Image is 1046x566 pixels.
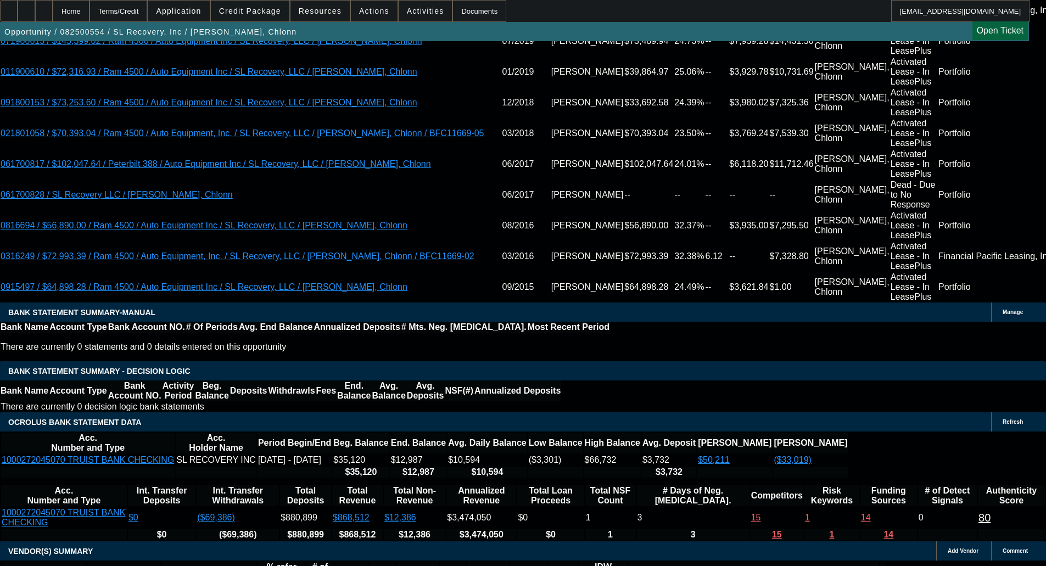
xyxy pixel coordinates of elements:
[674,149,704,180] td: 24.01%
[280,507,331,528] td: $880,899
[890,26,938,57] td: Activated Lease - In LeasePlus
[890,210,938,241] td: Activated Lease - In LeasePlus
[108,380,162,401] th: Bank Account NO.
[359,7,389,15] span: Actions
[332,485,383,506] th: Total Revenue
[1,433,175,453] th: Acc. Number and Type
[502,57,551,87] td: 01/2019
[280,485,331,506] th: Total Deposits
[197,513,235,522] a: ($69,386)
[918,507,977,528] td: 0
[584,433,641,453] th: High Balance
[705,57,729,87] td: --
[517,507,584,528] td: $0
[705,149,729,180] td: --
[406,380,445,401] th: Avg. Deposits
[49,322,108,333] th: Account Type
[774,455,812,464] a: ($33,019)
[384,513,416,522] a: $12,386
[332,529,383,540] th: $868,512
[642,467,696,478] th: $3,732
[502,241,551,272] td: 03/2016
[528,455,583,466] td: ($3,301)
[642,455,696,466] td: $3,732
[401,322,527,333] th: # Mts. Neg. [MEDICAL_DATA].
[399,1,452,21] button: Activities
[197,529,279,540] th: ($69,386)
[384,485,445,506] th: Total Non-Revenue
[502,87,551,118] td: 12/2018
[108,322,186,333] th: Bank Account NO.
[316,380,337,401] th: Fees
[446,485,516,506] th: Annualized Revenue
[551,180,624,210] td: [PERSON_NAME]
[186,322,238,333] th: # Of Periods
[2,455,174,464] a: 1000272045070 TRUIST BANK CHECKING
[729,118,769,149] td: $3,769.24
[769,57,814,87] td: $10,731.69
[705,210,729,241] td: --
[1,282,407,292] a: 0915497 / $64,898.28 / Ram 4500 / Auto Equipment Inc / SL Recovery, LLC / [PERSON_NAME], Chlonn
[1,485,127,506] th: Acc. Number and Type
[448,455,527,466] td: $10,594
[1,128,484,138] a: 021801058 / $70,393.04 / Ram 4500 / Auto Equipment, Inc. / SL Recovery, LLC / [PERSON_NAME], Chlo...
[860,485,917,506] th: Funding Sources
[528,433,583,453] th: Low Balance
[351,1,398,21] button: Actions
[751,485,803,506] th: Competitors
[637,507,749,528] td: 3
[624,241,674,272] td: $72,993.39
[972,21,1028,40] a: Open Ticket
[502,180,551,210] td: 06/2017
[313,322,400,333] th: Annualized Deposits
[890,241,938,272] td: Activated Lease - In LeasePlus
[219,7,281,15] span: Credit Package
[978,485,1045,506] th: Authenticity Score
[769,149,814,180] td: $11,712.46
[551,210,624,241] td: [PERSON_NAME]
[890,149,938,180] td: Activated Lease - In LeasePlus
[1,342,609,352] p: There are currently 0 statements and 0 details entered on this opportunity
[674,87,704,118] td: 24.39%
[624,180,674,210] td: --
[211,1,289,21] button: Credit Package
[2,508,125,527] a: 1000272045070 TRUIST BANK CHECKING
[447,513,516,523] div: $3,474,050
[624,26,674,57] td: $73,489.94
[814,180,890,210] td: [PERSON_NAME], Chlonn
[769,241,814,272] td: $7,328.80
[729,241,769,272] td: --
[238,322,314,333] th: Avg. End Balance
[814,149,890,180] td: [PERSON_NAME], Chlonn
[8,547,93,556] span: VENDOR(S) SUMMARY
[267,380,315,401] th: Withdrawls
[624,118,674,149] td: $70,393.04
[4,27,297,36] span: Opportunity / 082500554 / SL Recovery, Inc / [PERSON_NAME], Chlonn
[502,210,551,241] td: 08/2016
[814,26,890,57] td: [PERSON_NAME], Chlonn
[829,530,834,539] a: 1
[674,118,704,149] td: 23.50%
[890,118,938,149] td: Activated Lease - In LeasePlus
[674,210,704,241] td: 32.37%
[890,180,938,210] td: Dead - Due to No Response
[551,118,624,149] td: [PERSON_NAME]
[1,221,407,230] a: 0816694 / $56,890.00 / Ram 4500 / Auto Equipment Inc / SL Recovery, LLC / [PERSON_NAME], Chlonn
[333,467,389,478] th: $35,120
[705,272,729,302] td: --
[1,159,431,169] a: 061700817 / $102,047.64 / Peterbilt 388 / Auto Equipment Inc / SL Recovery, LLC / [PERSON_NAME], ...
[729,149,769,180] td: $6,118.20
[551,57,624,87] td: [PERSON_NAME]
[769,272,814,302] td: $1.00
[176,433,256,453] th: Acc. Holder Name
[674,26,704,57] td: 24.73%
[1003,419,1023,425] span: Refresh
[502,149,551,180] td: 06/2017
[1,98,417,107] a: 091800153 / $73,253.60 / Ram 4500 / Auto Equipment Inc / SL Recovery, LLC / [PERSON_NAME], Chlonn
[337,380,371,401] th: End. Balance
[176,455,256,466] td: SL RECOVERY INC
[474,380,561,401] th: Annualized Deposits
[585,485,636,506] th: Sum of the Total NSF Count and Total Overdraft Fee Count from Ocrolus
[527,322,610,333] th: Most Recent Period
[883,530,893,539] a: 14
